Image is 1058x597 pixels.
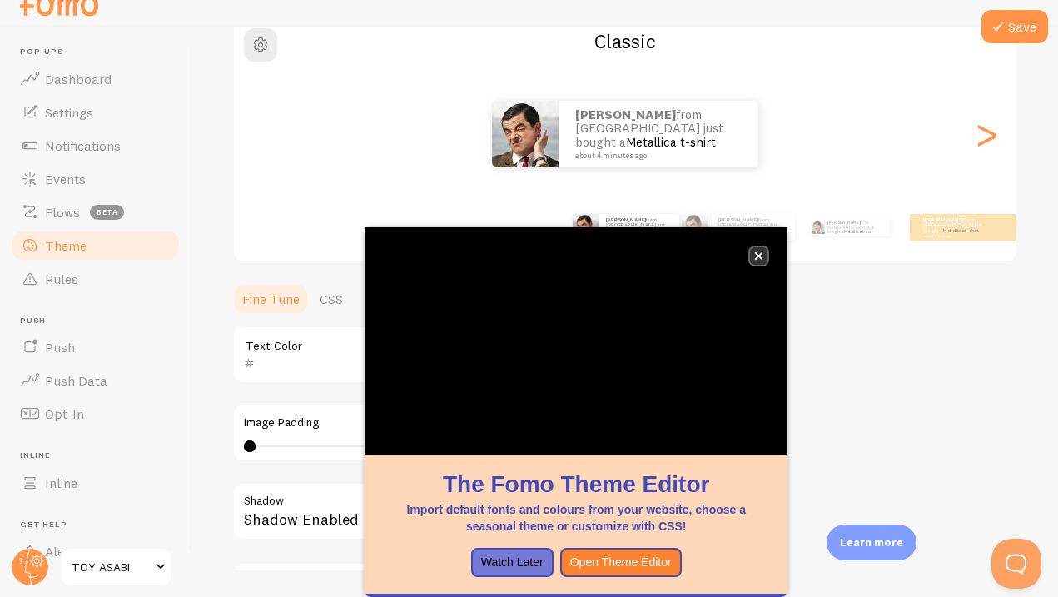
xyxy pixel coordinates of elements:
img: Fomo [573,214,599,241]
span: TOY ASABI [72,557,151,577]
p: Import default fonts and colours from your website, choose a seasonal theme or customize with CSS! [385,501,767,535]
img: Fomo [811,221,824,234]
p: from [GEOGRAPHIC_DATA] just bought a [827,218,883,236]
small: about 4 minutes ago [575,152,737,160]
strong: [PERSON_NAME] [923,216,963,223]
div: Next slide [976,74,996,194]
button: Open Theme Editor [560,548,682,578]
p: from [GEOGRAPHIC_DATA] just bought a [718,216,788,237]
p: Learn more [840,535,903,550]
span: Rules [45,271,78,287]
a: Push Data [10,364,181,397]
a: Metallica t-shirt [844,229,872,234]
span: Push Data [45,372,107,389]
span: Inline [20,450,181,461]
strong: [PERSON_NAME] [575,107,676,122]
a: Opt-In [10,397,181,430]
span: Push [20,316,181,326]
span: Theme [45,237,87,254]
a: Settings [10,96,181,129]
a: Flows beta [10,196,181,229]
span: Push [45,339,75,356]
img: Fomo [682,214,708,241]
p: from [GEOGRAPHIC_DATA] just bought a [575,108,742,160]
strong: [PERSON_NAME] [606,216,646,223]
div: Shadow Enabled [232,482,732,543]
span: Alerts [45,543,81,560]
a: Notifications [10,129,181,162]
small: about 4 minutes ago [923,234,988,237]
a: Metallica t-shirt [626,134,716,150]
button: Save [981,10,1048,43]
span: Opt-In [45,405,84,422]
span: Inline [45,475,77,491]
strong: [PERSON_NAME] [718,216,758,223]
button: Watch Later [471,548,554,578]
img: Fomo [492,101,559,167]
span: Events [45,171,86,187]
a: Events [10,162,181,196]
a: Alerts [10,535,181,568]
div: Learn more [827,525,916,560]
p: from [GEOGRAPHIC_DATA] just bought a [606,216,673,237]
a: Rules [10,262,181,296]
span: Notifications [45,137,121,154]
a: Push [10,331,181,364]
a: Metallica t-shirt [943,227,979,234]
button: close, [750,247,767,265]
iframe: Help Scout Beacon - Open [991,539,1041,589]
strong: [PERSON_NAME] [827,220,861,225]
p: from [GEOGRAPHIC_DATA] just bought a [923,216,990,237]
a: Theme [10,229,181,262]
h1: The Fomo Theme Editor [385,468,767,500]
span: Pop-ups [20,47,181,57]
span: Dashboard [45,71,112,87]
span: Get Help [20,520,181,530]
span: Flows [45,204,80,221]
a: TOY ASABI [60,547,172,587]
label: Image Padding [244,415,720,430]
a: Dashboard [10,62,181,96]
h2: Classic [234,28,1016,54]
span: Settings [45,104,93,121]
a: Fine Tune [232,282,310,316]
a: Inline [10,466,181,500]
span: beta [90,205,124,220]
a: CSS [310,282,353,316]
div: The Fomo Theme EditorImport default fonts and colours from your website, choose a seasonal theme ... [365,227,787,597]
